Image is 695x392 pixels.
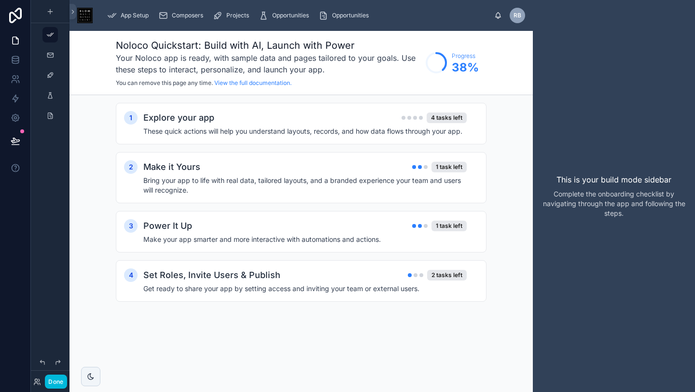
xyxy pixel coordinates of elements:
a: Opportunities [316,7,375,24]
a: View the full documentation. [214,79,292,86]
h3: Your Noloco app is ready, with sample data and pages tailored to your goals. Use these steps to i... [116,52,421,75]
a: Projects [210,7,256,24]
p: Complete the onboarding checklist by navigating through the app and following the steps. [541,189,687,218]
a: Opportunities [256,7,316,24]
a: Composers [155,7,210,24]
button: Done [45,375,67,389]
span: Opportunities [332,12,369,19]
span: App Setup [121,12,149,19]
h1: Noloco Quickstart: Build with AI, Launch with Power [116,39,421,52]
span: Projects [226,12,249,19]
span: RB [514,12,521,19]
span: Opportunities [272,12,309,19]
p: This is your build mode sidebar [556,174,671,185]
div: scrollable content [100,5,494,26]
span: You can remove this page any time. [116,79,213,86]
span: Composers [172,12,203,19]
a: App Setup [104,7,155,24]
span: 38 % [452,60,479,75]
span: Progress [452,52,479,60]
img: App logo [77,8,93,23]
